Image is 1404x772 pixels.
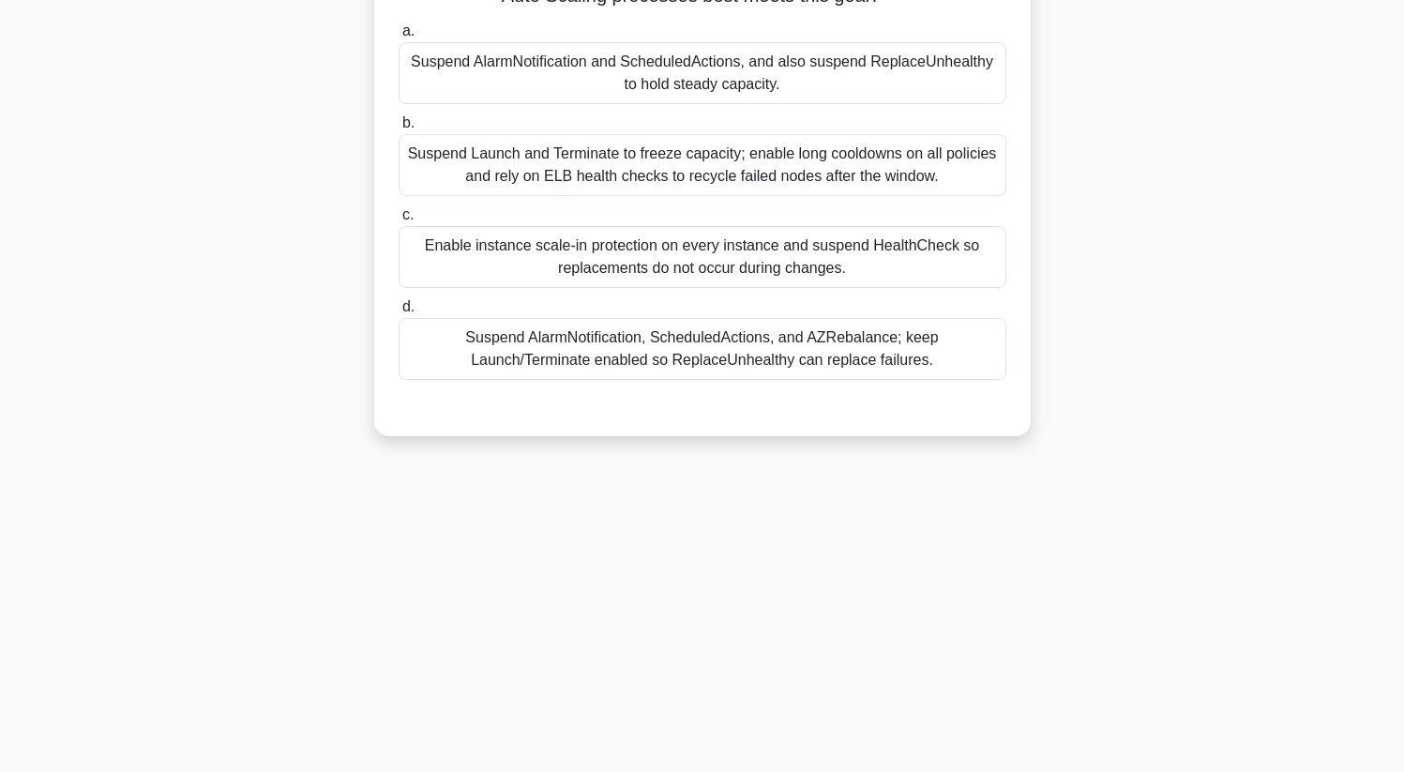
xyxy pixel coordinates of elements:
[402,23,415,38] span: a.
[402,114,415,130] span: b.
[399,42,1006,104] div: Suspend AlarmNotification and ScheduledActions, and also suspend ReplaceUnhealthy to hold steady ...
[399,226,1006,288] div: Enable instance scale-in protection on every instance and suspend HealthCheck so replacements do ...
[402,206,414,222] span: c.
[399,318,1006,380] div: Suspend AlarmNotification, ScheduledActions, and AZRebalance; keep Launch/Terminate enabled so Re...
[402,298,415,314] span: d.
[399,134,1006,196] div: Suspend Launch and Terminate to freeze capacity; enable long cooldowns on all policies and rely o...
